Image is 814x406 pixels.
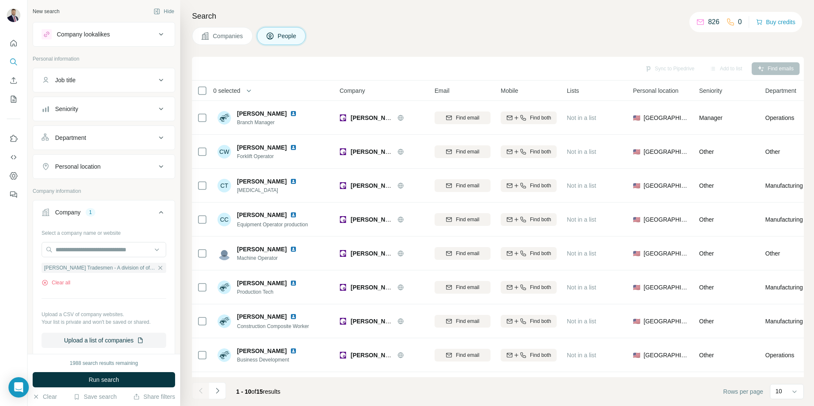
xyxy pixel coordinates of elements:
img: Logo of Elwood Tradesmen - A division of of Elwood Staffing [340,148,346,155]
button: Clear [33,392,57,401]
button: Buy credits [756,16,795,28]
span: [GEOGRAPHIC_DATA] [644,351,689,359]
button: Find both [501,281,557,294]
span: [GEOGRAPHIC_DATA] [644,283,689,292]
span: [MEDICAL_DATA] [237,186,300,194]
span: [PERSON_NAME] Tradesmen - A division of of [PERSON_NAME] Staffing [351,250,556,257]
img: Avatar [7,8,20,22]
span: Seniority [699,86,722,95]
button: Department [33,128,175,148]
img: Logo of Elwood Tradesmen - A division of of Elwood Staffing [340,114,346,121]
button: Find both [501,145,557,158]
img: Logo of Elwood Tradesmen - A division of of Elwood Staffing [340,250,346,257]
span: Find both [530,317,551,325]
div: CC [217,213,231,226]
button: Feedback [7,187,20,202]
div: Department [55,133,86,142]
span: Mobile [501,86,518,95]
span: 🇺🇸 [633,317,640,325]
img: Avatar [217,281,231,294]
span: [GEOGRAPHIC_DATA] [644,215,689,224]
span: Not in a list [567,182,596,189]
img: LinkedIn logo [290,348,297,354]
span: results [236,388,280,395]
span: Not in a list [567,148,596,155]
span: 🇺🇸 [633,283,640,292]
img: Logo of Elwood Tradesmen - A division of of Elwood Staffing [340,352,346,359]
img: Avatar [217,247,231,260]
span: Manufacturing [765,215,803,224]
img: LinkedIn logo [290,211,297,218]
button: Seniority [33,99,175,119]
span: Other [699,216,714,223]
p: 10 [775,387,782,395]
span: Other [699,352,714,359]
span: Find email [456,148,479,156]
span: Find email [456,216,479,223]
div: Personal location [55,162,100,171]
p: Company information [33,187,175,195]
span: [PERSON_NAME] [237,312,287,321]
button: Use Surfe on LinkedIn [7,131,20,146]
span: Other [699,284,714,291]
span: [PERSON_NAME] [237,143,287,152]
img: LinkedIn logo [290,110,297,117]
span: 🇺🇸 [633,181,640,190]
span: Find both [530,148,551,156]
span: Not in a list [567,216,596,223]
button: Company1 [33,202,175,226]
button: Hide [148,5,180,18]
button: Find email [435,213,491,226]
p: Personal information [33,55,175,63]
button: Find email [435,145,491,158]
span: [PERSON_NAME] Tradesmen - A division of of [PERSON_NAME] Staffing [351,352,556,359]
span: Other [765,147,780,156]
button: Dashboard [7,168,20,184]
div: CT [217,179,231,192]
span: Manager [699,114,722,121]
span: [GEOGRAPHIC_DATA] [644,249,689,258]
span: Find email [456,351,479,359]
span: [PERSON_NAME] [237,211,287,219]
img: LinkedIn logo [290,246,297,253]
span: 🇺🇸 [633,215,640,224]
span: [PERSON_NAME] [237,279,287,287]
span: 🇺🇸 [633,147,640,156]
button: Find email [435,281,491,294]
p: Your list is private and won't be saved or shared. [42,318,166,326]
span: [PERSON_NAME] Tradesmen - A division of of [PERSON_NAME] Staffing [351,216,556,223]
span: Other [699,250,714,257]
span: Other [699,182,714,189]
img: LinkedIn logo [290,144,297,151]
span: Not in a list [567,250,596,257]
button: Search [7,54,20,70]
span: Production Tech [237,288,300,296]
div: Open Intercom Messenger [8,377,29,398]
span: Not in a list [567,284,596,291]
button: Use Surfe API [7,150,20,165]
div: Job title [55,76,75,84]
span: 15 [256,388,263,395]
div: New search [33,8,59,15]
span: Branch Manager [237,119,300,126]
div: Seniority [55,105,78,113]
button: Personal location [33,156,175,177]
button: Find email [435,349,491,362]
p: Upload a CSV of company websites. [42,311,166,318]
h4: Search [192,10,804,22]
p: 826 [708,17,719,27]
span: Operations [765,351,794,359]
button: Job title [33,70,175,90]
span: Not in a list [567,318,596,325]
span: [PERSON_NAME] [237,109,287,118]
span: Other [699,318,714,325]
span: [PERSON_NAME] [237,347,287,355]
button: Share filters [133,392,175,401]
div: Company [55,208,81,217]
img: LinkedIn logo [290,280,297,286]
span: Machine Operator [237,254,300,262]
span: [PERSON_NAME] [237,245,287,253]
span: Manufacturing [765,317,803,325]
button: Find email [435,247,491,260]
span: Department [765,86,796,95]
